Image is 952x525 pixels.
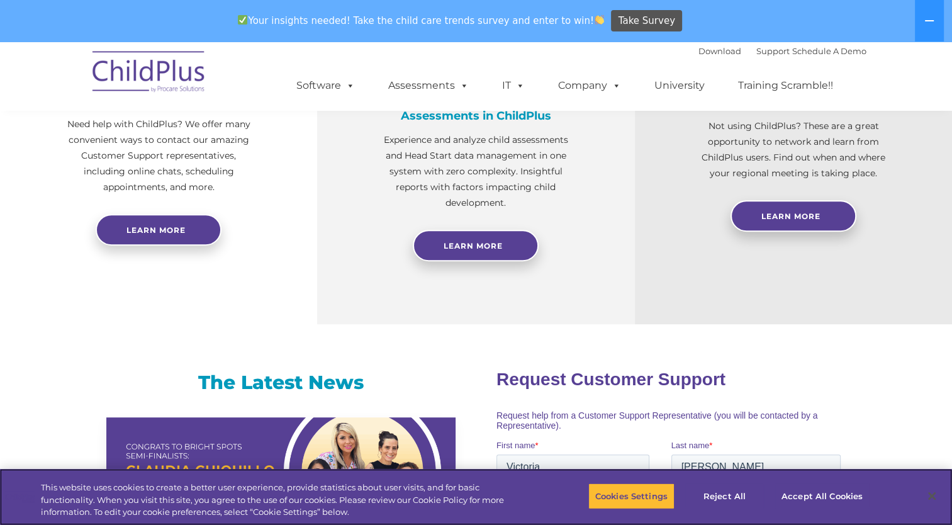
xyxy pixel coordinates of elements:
[698,46,866,56] font: |
[413,230,539,261] a: Learn More
[611,10,682,32] a: Take Survey
[238,15,247,25] img: ✅
[41,482,524,519] div: This website uses cookies to create a better user experience, provide statistics about user visit...
[619,10,675,32] span: Take Survey
[175,83,213,93] span: Last name
[775,483,870,509] button: Accept All Cookies
[233,8,610,33] span: Your insights needed! Take the child care trends survey and enter to win!
[725,73,846,98] a: Training Scramble!!
[444,241,503,251] span: Learn More
[642,73,717,98] a: University
[284,73,367,98] a: Software
[63,116,254,195] p: Need help with ChildPlus? We offer many convenient ways to contact our amazing Customer Support r...
[376,73,481,98] a: Assessments
[756,46,790,56] a: Support
[731,200,856,232] a: Learn More
[792,46,866,56] a: Schedule A Demo
[126,225,186,235] span: Learn more
[685,483,764,509] button: Reject All
[86,42,212,105] img: ChildPlus by Procare Solutions
[698,46,741,56] a: Download
[918,482,946,510] button: Close
[595,15,604,25] img: 👏
[380,132,571,211] p: Experience and analyze child assessments and Head Start data management in one system with zero c...
[761,212,820,221] span: Learn More
[106,370,456,395] h3: The Latest News
[175,135,228,144] span: Phone number
[588,483,675,509] button: Cookies Settings
[490,73,537,98] a: IT
[698,118,889,181] p: Not using ChildPlus? These are a great opportunity to network and learn from ChildPlus users. Fin...
[546,73,634,98] a: Company
[96,214,221,246] a: Learn more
